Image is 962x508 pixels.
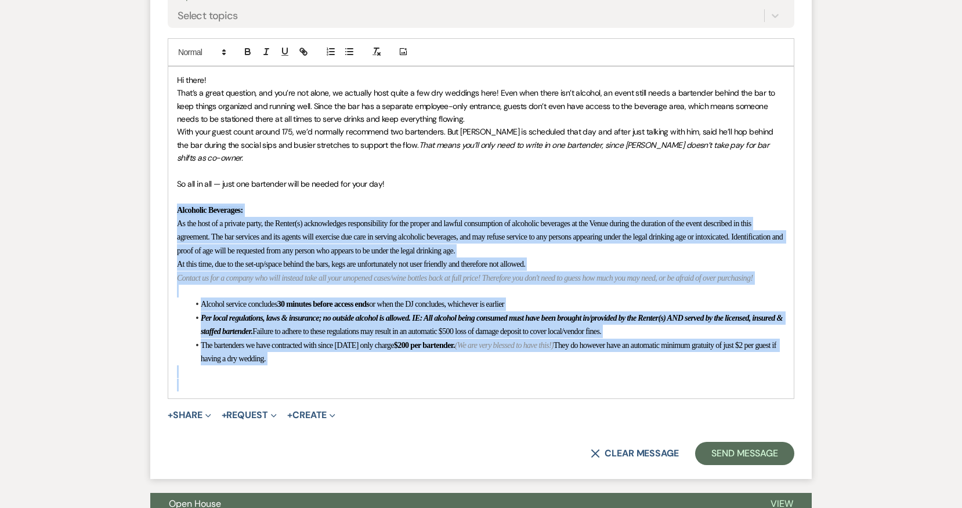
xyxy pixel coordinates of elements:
[222,411,227,420] span: +
[177,75,206,85] span: Hi there!
[201,314,784,336] em: Per local regulations, laws & insurance; no outside alcohol is allowed. IE: All alcohol being con...
[177,179,385,189] span: So all in all — just one bartender will be needed for your day!
[177,206,243,215] strong: Alcoholic Beverages:
[591,449,679,458] button: Clear message
[252,327,601,336] span: Failure to adhere to these regulations may result in an automatic $500 loss of damage deposit to ...
[201,341,778,363] span: They do however have an automatic minimum gratuity of just $2 per guest if having a dry wedding.
[394,341,455,350] strong: $200 per bartender.
[201,341,394,350] span: The bartenders we have contracted with since [DATE] only charge
[277,300,370,309] strong: 30 minutes before access ends
[695,442,794,465] button: Send Message
[455,341,554,350] em: (We are very blessed to have this!)
[287,411,335,420] button: Create
[178,8,238,23] div: Select topics
[201,300,277,309] span: Alcohol service concludes
[177,260,525,268] span: At this time, due to the set-up/space behind the bars, kegs are unfortunately not user friendly a...
[168,411,211,420] button: Share
[287,411,292,420] span: +
[177,88,777,124] span: That’s a great question, and you’re not alone, we actually host quite a few dry weddings here! Ev...
[177,233,784,255] span: agreement. The bar services and its agents will exercise due care in serving alcoholic beverages,...
[177,274,753,282] em: Contact us for a company who will instead take all your unopened cases/wine bottles back at full ...
[168,411,173,420] span: +
[177,140,771,163] em: That means you’ll only need to write in one bartender, since [PERSON_NAME] doesn’t take pay for b...
[177,126,775,150] span: With your guest count around 175, we’d normally recommend two bartenders. But [PERSON_NAME] is sc...
[177,219,751,228] span: As the host of a private party, the Renter(s) acknowledges responsibility for the proper and lawf...
[222,411,277,420] button: Request
[369,300,504,309] span: or when the DJ concludes, whichever is earlier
